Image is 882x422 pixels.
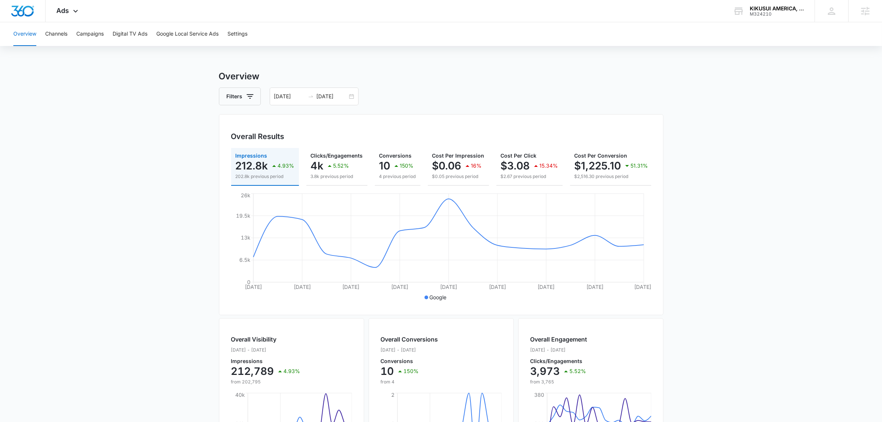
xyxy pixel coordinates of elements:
button: Overview [13,22,36,46]
p: 51.31% [631,163,648,168]
span: Clicks/Engagements [311,152,363,159]
button: Campaigns [76,22,104,46]
tspan: [DATE] [440,284,457,290]
tspan: [DATE] [245,284,262,290]
span: Cost Per Click [501,152,537,159]
p: 10 [381,365,394,377]
span: Cost Per Impression [432,152,485,159]
p: 5.52% [333,163,349,168]
tspan: 13k [241,234,250,241]
p: 4 previous period [379,173,416,180]
h2: Overall Visibility [231,335,300,344]
span: Cost Per Conversion [575,152,628,159]
tspan: [DATE] [634,284,651,290]
p: 15.34% [540,163,558,168]
p: $0.06 [432,160,462,172]
p: 212,789 [231,365,274,377]
span: swap-right [308,93,314,99]
button: Channels [45,22,67,46]
p: [DATE] - [DATE] [530,347,588,353]
p: 3.8k previous period [311,173,363,180]
p: 150% [404,369,419,374]
tspan: [DATE] [537,284,555,290]
span: Conversions [379,152,412,159]
button: Google Local Service Ads [156,22,219,46]
tspan: 0 [247,279,250,285]
p: 10 [379,160,390,172]
p: [DATE] - [DATE] [231,347,300,353]
p: $1,225.10 [575,160,621,172]
tspan: 2 [391,392,395,398]
tspan: [DATE] [293,284,310,290]
p: 5.52% [570,369,586,374]
tspan: 40k [235,392,245,398]
p: 202.8k previous period [236,173,294,180]
p: 4.93% [284,369,300,374]
p: 4k [311,160,324,172]
span: Impressions [236,152,267,159]
div: account name [750,6,804,11]
h3: Overview [219,70,663,83]
input: Start date [274,92,305,100]
tspan: [DATE] [586,284,603,290]
h2: Overall Engagement [530,335,588,344]
button: Filters [219,88,261,105]
p: $0.05 previous period [432,173,485,180]
div: account id [750,11,804,17]
p: $2.67 previous period [501,173,558,180]
button: Digital TV Ads [113,22,147,46]
h3: Overall Results [231,131,284,142]
tspan: [DATE] [489,284,506,290]
button: Settings [227,22,247,46]
p: 3,973 [530,365,560,377]
p: $2,516.30 previous period [575,173,648,180]
p: 16% [471,163,482,168]
p: 4.93% [278,163,294,168]
tspan: [DATE] [342,284,359,290]
tspan: 380 [534,392,544,398]
input: End date [317,92,347,100]
span: to [308,93,314,99]
p: $3.08 [501,160,530,172]
p: [DATE] - [DATE] [381,347,438,353]
tspan: [DATE] [391,284,408,290]
p: Impressions [231,359,300,364]
span: Ads [57,7,69,14]
h2: Overall Conversions [381,335,438,344]
tspan: 6.5k [239,257,250,263]
p: from 202,795 [231,379,300,385]
tspan: 19.5k [236,212,250,219]
p: from 4 [381,379,438,385]
p: Clicks/Engagements [530,359,588,364]
p: Google [430,293,447,301]
tspan: 26k [241,192,250,198]
p: 150% [400,163,414,168]
p: Conversions [381,359,438,364]
p: from 3,765 [530,379,588,385]
p: 212.8k [236,160,268,172]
